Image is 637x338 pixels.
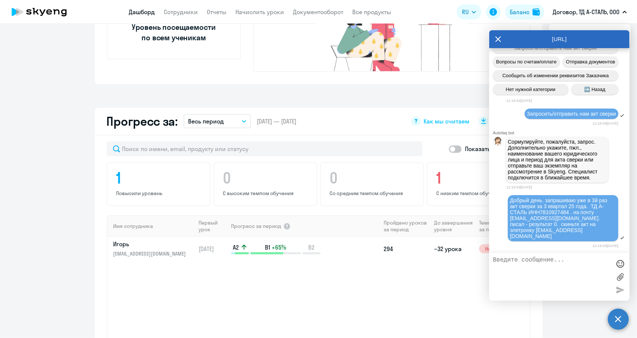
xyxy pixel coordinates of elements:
[424,117,470,125] span: Как мы считаем
[352,8,391,16] a: Все продукты
[506,185,532,189] time: 12:18:59[DATE]
[571,84,618,95] button: ➡️ Назад
[549,24,631,46] ul: RU
[107,215,196,237] th: Имя сотрудника
[116,190,203,197] p: Повысили уровень
[527,111,616,117] span: Запросить/отправить нам акт сверки
[164,8,198,16] a: Сотрудники
[308,243,315,251] span: B2
[129,8,155,16] a: Дашборд
[493,131,630,135] div: Autofaq bot
[533,8,540,16] img: balance
[184,114,251,128] button: Весь период
[431,237,476,261] td: ~32 урока
[381,215,431,237] th: Пройдено уроков за период
[506,98,532,103] time: 12:18:52[DATE]
[465,144,531,153] p: Показать отключенных
[563,56,618,67] button: Отправка документов
[496,59,557,65] span: Вопросы по счетам/оплате
[593,244,618,248] time: 12:19:03[DATE]
[257,117,296,125] span: [DATE] — [DATE]
[265,243,270,251] span: B1
[131,22,217,43] span: Уровень посещаемости по всем ученикам
[510,197,609,239] span: Добрый день. запрашиваю уже в 3й раз акт сверки за 3 квартал 25 года. ТД А-СТАЛЬ ИНН7810927484 . ...
[437,190,523,197] p: С низким темпом обучения
[437,169,523,187] h4: 1
[207,8,227,16] a: Отчеты
[593,121,618,125] time: 12:18:59[DATE]
[505,4,544,19] button: Балансbalance
[462,7,469,16] span: RU
[231,223,281,229] span: Прогресс за период
[113,240,190,248] p: Игорь
[510,7,530,16] div: Баланс
[553,7,619,16] p: Договор, ТД А-СТАЛЬ, ООО
[479,244,509,253] span: Низкий
[493,84,568,95] button: Нет нужной категории
[113,250,190,258] p: [EMAIL_ADDRESS][DOMAIN_NAME]
[508,139,599,181] span: Сормулируйте, пожалуйста, запрос. Дополнительно укажите, пжл., наименование вашего юридического л...
[493,137,503,148] img: bot avatar
[293,8,343,16] a: Документооборот
[615,271,626,282] label: Лимит 10 файлов
[233,243,239,251] span: A2
[566,59,615,65] span: Отправка документов
[431,215,476,237] th: До завершения уровня
[196,237,230,261] td: [DATE]
[479,219,519,233] span: Темп обучения за период
[116,169,203,187] h4: 1
[235,8,284,16] a: Начислить уроки
[107,114,178,129] h2: Прогресс за:
[506,87,556,92] span: Нет нужной категории
[272,243,286,251] span: +65%
[107,141,422,156] input: Поиск по имени, email, продукту или статусу
[549,3,631,21] button: Договор, ТД А-СТАЛЬ, ООО
[113,240,195,258] a: Игорь[EMAIL_ADDRESS][DOMAIN_NAME]
[493,56,560,67] button: Вопросы по счетам/оплате
[503,73,609,78] span: Сообщить об изменении реквизитов Заказчика
[457,4,481,19] button: RU
[493,70,618,81] button: Сообщить об изменении реквизитов Заказчика
[188,117,224,126] p: Весь период
[196,215,230,237] th: Первый урок
[584,87,606,92] span: ➡️ Назад
[381,237,431,261] td: 294
[317,3,466,71] img: no-truants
